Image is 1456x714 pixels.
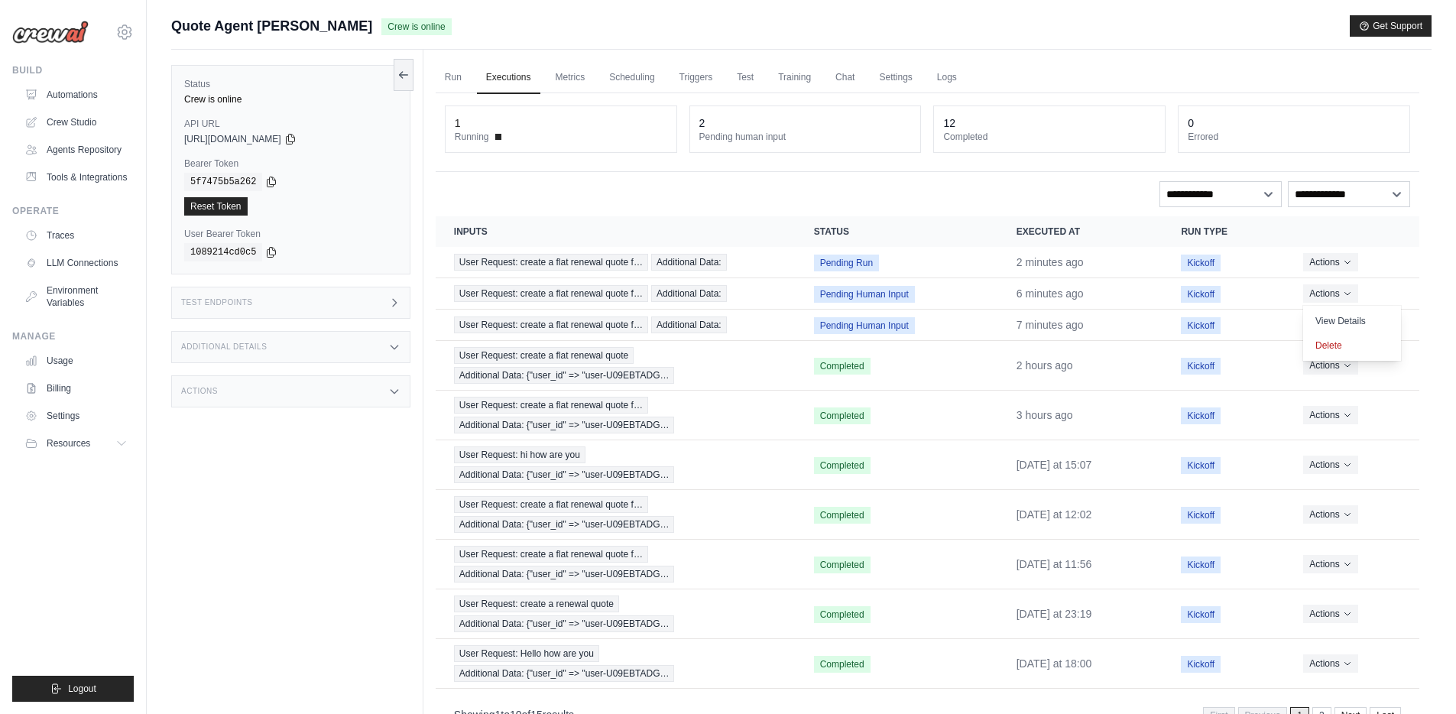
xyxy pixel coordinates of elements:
[454,615,675,632] span: Additional Data: {"user_id" => "user-U09EBTADG…
[1350,15,1432,37] button: Get Support
[181,298,253,307] h3: Test Endpoints
[1181,507,1221,524] span: Kickoff
[1017,409,1073,421] time: October 3, 2025 at 14:55 PDT
[171,15,372,37] span: Quote Agent [PERSON_NAME]
[184,78,397,90] label: Status
[928,62,966,94] a: Logs
[454,417,675,433] span: Additional Data: {"user_id" => "user-U09EBTADG…
[1188,131,1400,143] dt: Errored
[943,115,955,131] div: 12
[454,645,599,662] span: User Request: Hello how are you
[454,596,619,612] span: User Request: create a renewal quote
[18,376,134,401] a: Billing
[814,457,871,474] span: Completed
[814,255,879,271] span: Pending Run
[651,285,727,302] span: Additional Data:
[826,62,864,94] a: Chat
[455,115,461,131] div: 1
[12,676,134,702] button: Logout
[454,347,777,384] a: View execution details for User Request
[184,118,397,130] label: API URL
[1017,608,1092,620] time: September 30, 2025 at 23:19 PDT
[454,645,777,682] a: View execution details for User Request
[454,546,777,583] a: View execution details for User Request
[12,205,134,217] div: Operate
[1181,358,1221,375] span: Kickoff
[1303,555,1357,573] button: Actions for execution
[454,347,634,364] span: User Request: create a flat renewal quote
[943,131,1156,143] dt: Completed
[454,546,648,563] span: User Request: create a flat renewal quote f…
[454,516,675,533] span: Additional Data: {"user_id" => "user-U09EBTADG…
[454,254,648,271] span: User Request: create a flat renewal quote f…
[814,286,915,303] span: Pending Human Input
[651,254,727,271] span: Additional Data:
[1017,657,1092,670] time: September 30, 2025 at 18:00 PDT
[18,165,134,190] a: Tools & Integrations
[814,358,871,375] span: Completed
[1303,406,1357,424] button: Actions for execution
[1303,654,1357,673] button: Actions for execution
[1188,115,1194,131] div: 0
[18,278,134,315] a: Environment Variables
[1303,333,1401,358] button: Delete
[455,131,489,143] span: Running
[181,387,218,396] h3: Actions
[381,18,451,35] span: Crew is online
[184,93,397,105] div: Crew is online
[870,62,921,94] a: Settings
[1181,606,1221,623] span: Kickoff
[454,596,777,632] a: View execution details for User Request
[454,446,585,463] span: User Request: hi how are you
[769,62,820,94] a: Training
[477,62,540,94] a: Executions
[814,407,871,424] span: Completed
[181,342,267,352] h3: Additional Details
[1181,317,1221,334] span: Kickoff
[1017,319,1084,331] time: October 3, 2025 at 17:51 PDT
[184,243,262,261] code: 1089214cd0c5
[454,566,675,583] span: Additional Data: {"user_id" => "user-U09EBTADG…
[12,21,89,44] img: Logo
[454,367,675,384] span: Additional Data: {"user_id" => "user-U09EBTADG…
[1181,656,1221,673] span: Kickoff
[1181,557,1221,573] span: Kickoff
[1017,508,1092,521] time: October 1, 2025 at 12:02 PDT
[600,62,663,94] a: Scheduling
[699,131,912,143] dt: Pending human input
[454,285,648,302] span: User Request: create a flat renewal quote f…
[998,216,1163,247] th: Executed at
[814,317,915,334] span: Pending Human Input
[184,173,262,191] code: 5f7475b5a262
[1303,505,1357,524] button: Actions for execution
[699,115,705,131] div: 2
[184,197,248,216] a: Reset Token
[18,223,134,248] a: Traces
[1181,255,1221,271] span: Kickoff
[18,349,134,373] a: Usage
[1017,558,1092,570] time: October 1, 2025 at 11:56 PDT
[12,330,134,342] div: Manage
[18,110,134,135] a: Crew Studio
[1017,459,1092,471] time: October 1, 2025 at 15:07 PDT
[184,228,397,240] label: User Bearer Token
[1303,356,1357,375] button: Actions for execution
[814,557,871,573] span: Completed
[814,507,871,524] span: Completed
[1181,457,1221,474] span: Kickoff
[454,496,648,513] span: User Request: create a flat renewal quote f…
[454,316,777,333] a: View execution details for User Request
[454,496,777,533] a: View execution details for User Request
[454,466,675,483] span: Additional Data: {"user_id" => "user-U09EBTADG…
[796,216,998,247] th: Status
[1380,641,1456,714] iframe: Chat Widget
[1181,407,1221,424] span: Kickoff
[454,254,777,271] a: View execution details for User Request
[18,431,134,456] button: Resources
[68,683,96,695] span: Logout
[436,62,471,94] a: Run
[436,216,796,247] th: Inputs
[814,656,871,673] span: Completed
[47,437,90,449] span: Resources
[18,83,134,107] a: Automations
